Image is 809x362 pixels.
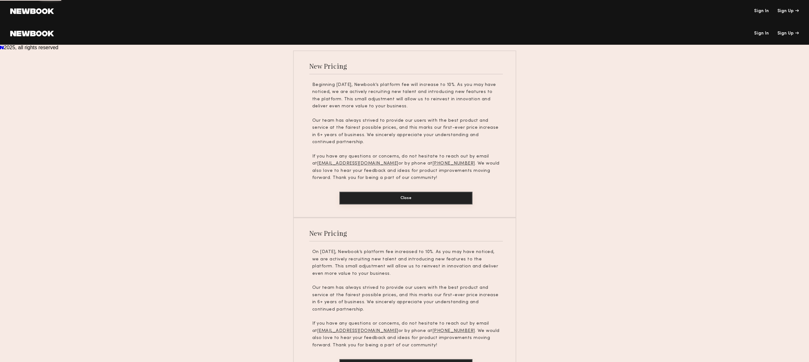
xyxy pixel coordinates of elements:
u: [EMAIL_ADDRESS][DOMAIN_NAME] [317,329,398,333]
button: Close [339,192,473,204]
div: Sign Up [777,31,799,36]
div: Sign Up [777,9,799,13]
div: New Pricing [309,62,347,70]
p: If you have any questions or concerns, do not hesitate to reach out by email at or by phone at . ... [312,320,500,349]
a: Sign In [754,9,769,13]
a: Sign In [754,31,769,36]
span: 2025, all rights reserved [4,45,58,50]
p: Our team has always strived to provide our users with the best product and service at the fairest... [312,117,500,146]
u: [PHONE_NUMBER] [433,161,475,166]
u: [PHONE_NUMBER] [433,329,475,333]
p: Beginning [DATE], Newbook’s platform fee will increase to 10%. As you may have noticed, we are ac... [312,81,500,110]
p: If you have any questions or concerns, do not hesitate to reach out by email at or by phone at . ... [312,153,500,182]
p: On [DATE], Newbook’s platform fee increased to 10%. As you may have noticed, we are actively recr... [312,249,500,277]
div: New Pricing [309,229,347,237]
p: Our team has always strived to provide our users with the best product and service at the fairest... [312,284,500,313]
u: [EMAIL_ADDRESS][DOMAIN_NAME] [317,161,398,166]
